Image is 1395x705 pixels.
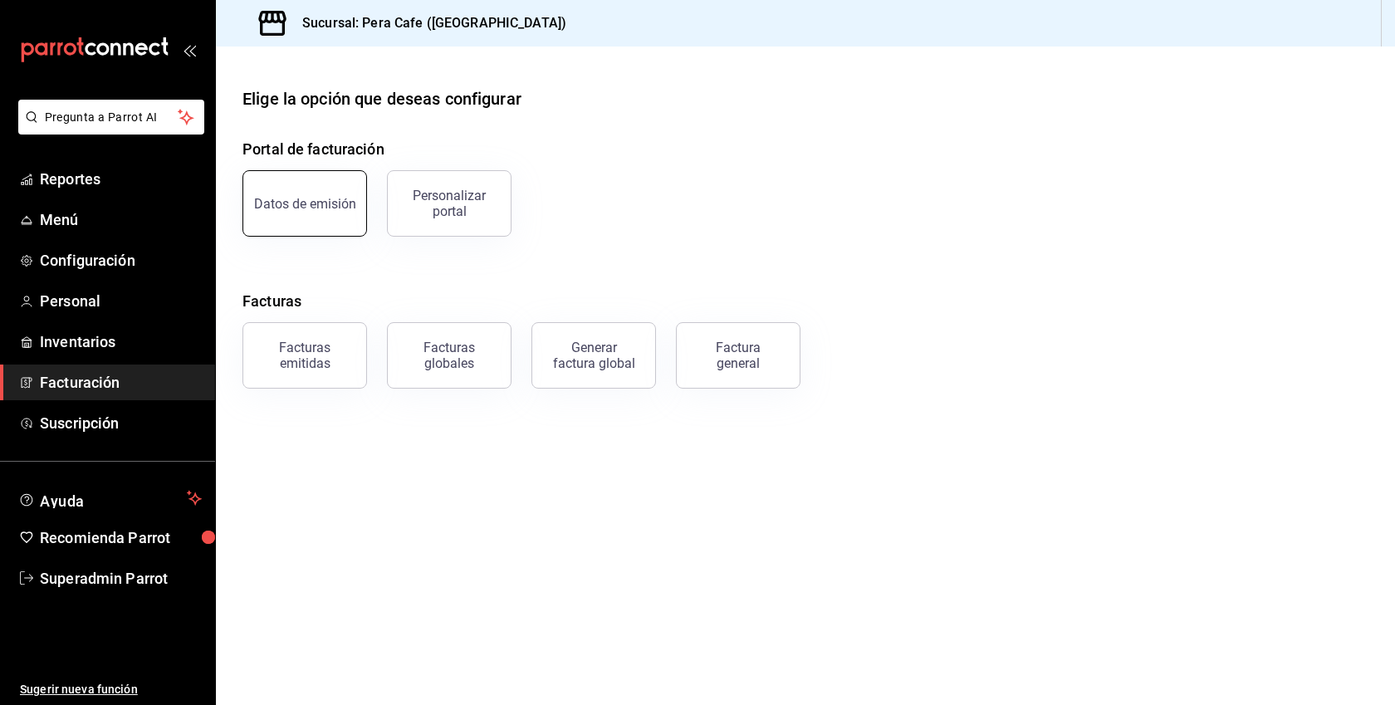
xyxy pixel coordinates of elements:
span: Recomienda Parrot [40,526,202,549]
div: Facturas emitidas [253,340,356,371]
span: Superadmin Parrot [40,567,202,590]
button: Pregunta a Parrot AI [18,100,204,135]
div: Personalizar portal [398,188,501,219]
span: Pregunta a Parrot AI [45,109,179,126]
span: Sugerir nueva función [20,681,202,698]
button: Factura general [676,322,800,389]
button: open_drawer_menu [183,43,196,56]
span: Suscripción [40,412,202,434]
button: Personalizar portal [387,170,512,237]
button: Facturas emitidas [242,322,367,389]
button: Datos de emisión [242,170,367,237]
span: Menú [40,208,202,231]
h3: Sucursal: Pera Cafe ([GEOGRAPHIC_DATA]) [289,13,566,33]
div: Generar factura global [552,340,635,371]
h4: Portal de facturación [242,138,1368,160]
div: Datos de emisión [254,196,356,212]
span: Facturación [40,371,202,394]
button: Facturas globales [387,322,512,389]
span: Personal [40,290,202,312]
div: Factura general [697,340,780,371]
span: Ayuda [40,488,180,508]
h4: Facturas [242,290,1368,312]
div: Facturas globales [398,340,501,371]
span: Reportes [40,168,202,190]
a: Pregunta a Parrot AI [12,120,204,138]
div: Elige la opción que deseas configurar [242,86,521,111]
button: Generar factura global [531,322,656,389]
span: Configuración [40,249,202,272]
span: Inventarios [40,330,202,353]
